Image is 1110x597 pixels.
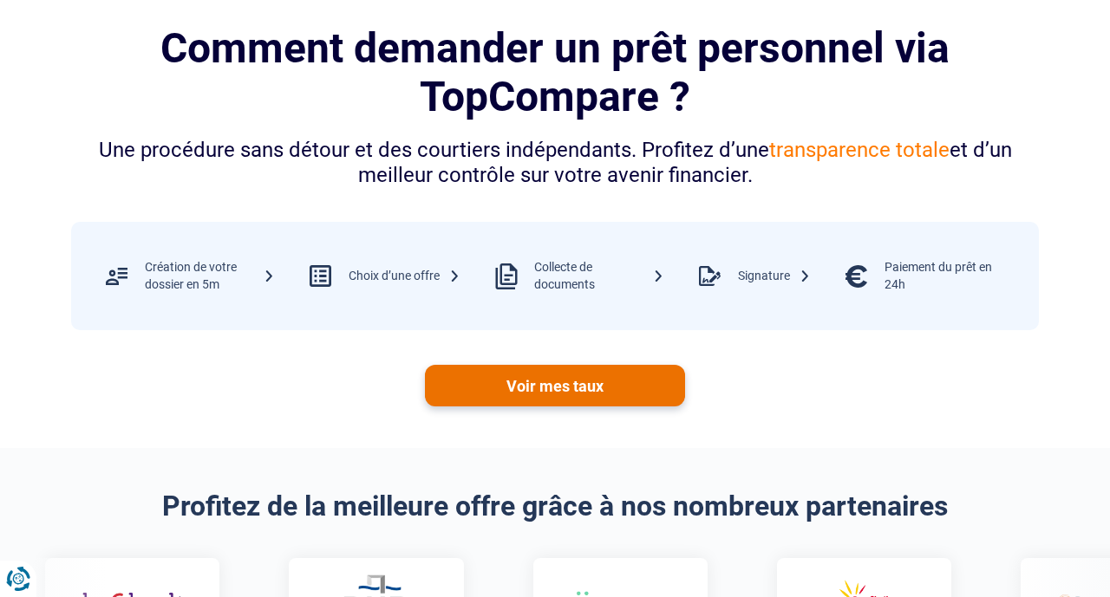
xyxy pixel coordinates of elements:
[71,138,1039,188] div: Une procédure sans détour et des courtiers indépendants. Profitez d’une et d’un meilleur contrôle...
[71,490,1039,522] h2: Profitez de la meilleure offre grâce à nos nombreux partenaires
[769,138,950,162] span: transparence totale
[425,365,685,406] a: Voir mes taux
[534,259,664,293] div: Collecte de documents
[349,268,460,285] div: Choix d’une offre
[885,259,1015,293] div: Paiement du prêt en 24h
[71,24,1039,120] h2: Comment demander un prêt personnel via TopCompare ?
[145,259,275,293] div: Création de votre dossier en 5m
[738,268,811,285] div: Signature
